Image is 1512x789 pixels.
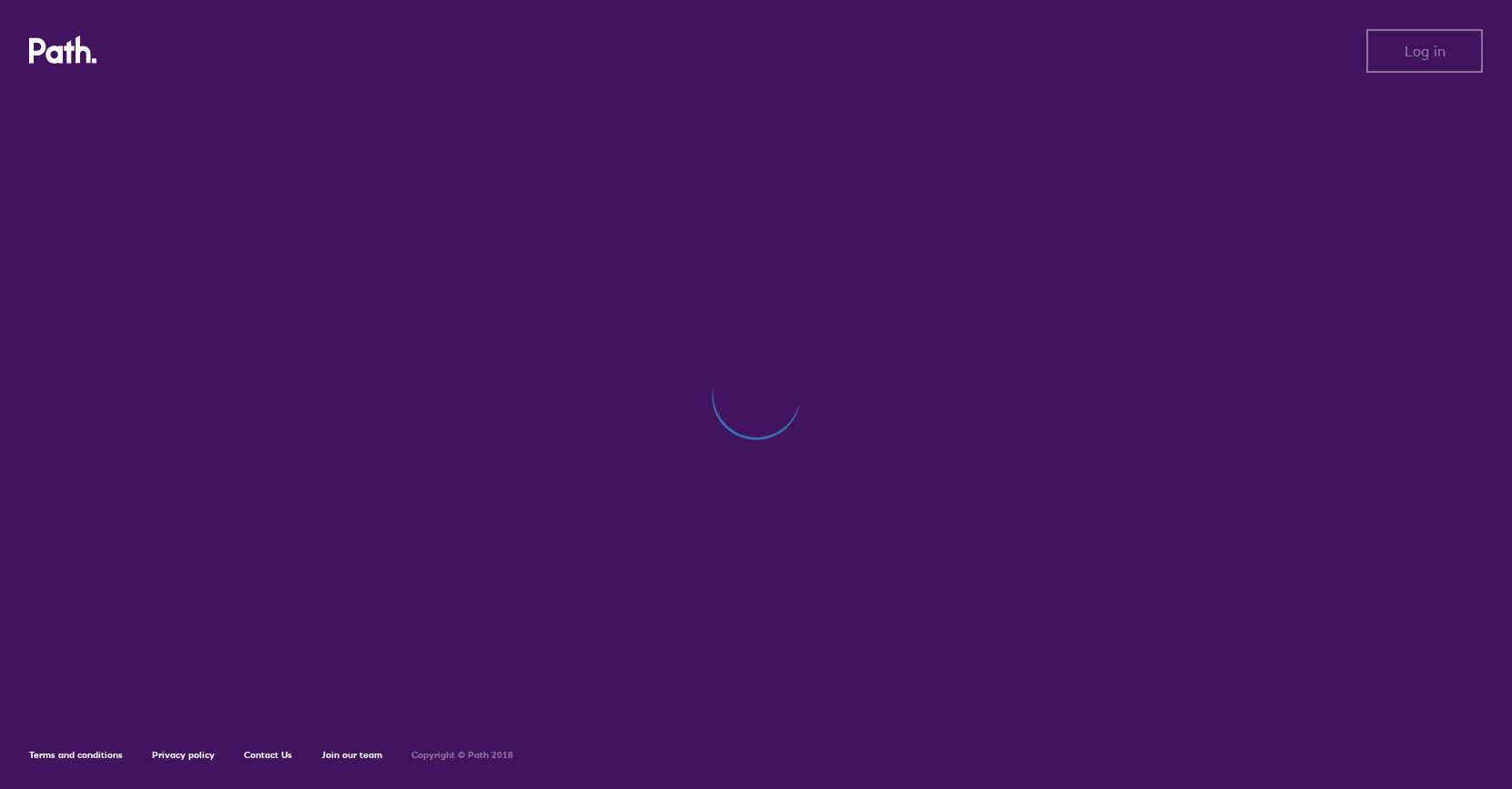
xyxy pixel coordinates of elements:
[1405,43,1446,59] span: Log in
[411,750,513,761] h6: Copyright © Path 2018
[29,749,123,761] a: Terms and conditions
[321,749,382,761] a: Join our team
[152,749,215,761] a: Privacy policy
[1366,29,1483,73] button: Log in
[244,749,292,761] a: Contact Us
